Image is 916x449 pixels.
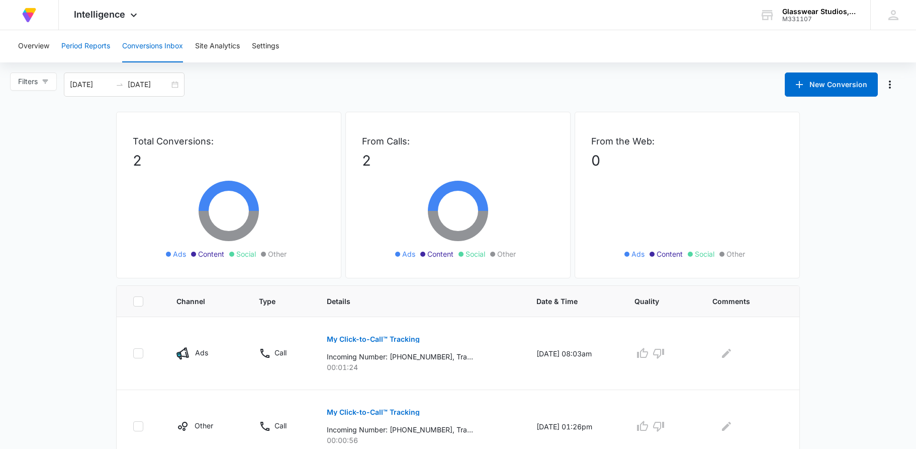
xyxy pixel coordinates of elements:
span: Ads [402,249,415,259]
p: Incoming Number: [PHONE_NUMBER], Tracking Number: [PHONE_NUMBER], Ring To: [PHONE_NUMBER], Caller... [327,424,473,435]
div: account name [782,8,856,16]
p: Call [274,420,287,431]
p: Ads [195,347,208,358]
span: Social [695,249,714,259]
p: 0 [591,150,783,171]
span: Details [327,296,498,307]
span: Social [466,249,485,259]
span: Type [259,296,288,307]
button: New Conversion [785,72,878,97]
button: My Click-to-Call™ Tracking [327,400,420,424]
button: Filters [10,72,57,91]
button: Period Reports [61,30,110,62]
span: Channel [176,296,221,307]
p: Other [195,420,213,431]
span: to [116,81,124,89]
span: Quality [634,296,674,307]
button: Conversions Inbox [122,30,183,62]
td: [DATE] 08:03am [524,317,622,390]
img: Volusion [20,6,38,24]
input: End date [128,79,169,90]
button: Site Analytics [195,30,240,62]
p: Call [274,347,287,358]
p: 00:00:56 [327,435,512,445]
div: account id [782,16,856,23]
span: Social [236,249,256,259]
p: My Click-to-Call™ Tracking [327,336,420,343]
p: 2 [362,150,554,171]
p: 2 [133,150,325,171]
span: Content [198,249,224,259]
span: Comments [712,296,769,307]
span: Intelligence [74,9,125,20]
span: Content [657,249,683,259]
button: Edit Comments [718,345,735,361]
p: My Click-to-Call™ Tracking [327,409,420,416]
p: From Calls: [362,134,554,148]
p: Incoming Number: [PHONE_NUMBER], Tracking Number: [PHONE_NUMBER], Ring To: [PHONE_NUMBER], Caller... [327,351,473,362]
span: Ads [173,249,186,259]
button: Settings [252,30,279,62]
button: Manage Numbers [882,77,898,93]
button: Overview [18,30,49,62]
p: Total Conversions: [133,134,325,148]
button: My Click-to-Call™ Tracking [327,327,420,351]
span: Date & Time [536,296,596,307]
button: Edit Comments [718,418,735,434]
span: Other [268,249,287,259]
span: swap-right [116,81,124,89]
p: 00:01:24 [327,362,512,372]
span: Content [427,249,453,259]
span: Other [726,249,745,259]
p: From the Web: [591,134,783,148]
span: Ads [631,249,645,259]
span: Filters [18,76,38,87]
span: Other [497,249,516,259]
input: Start date [70,79,112,90]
